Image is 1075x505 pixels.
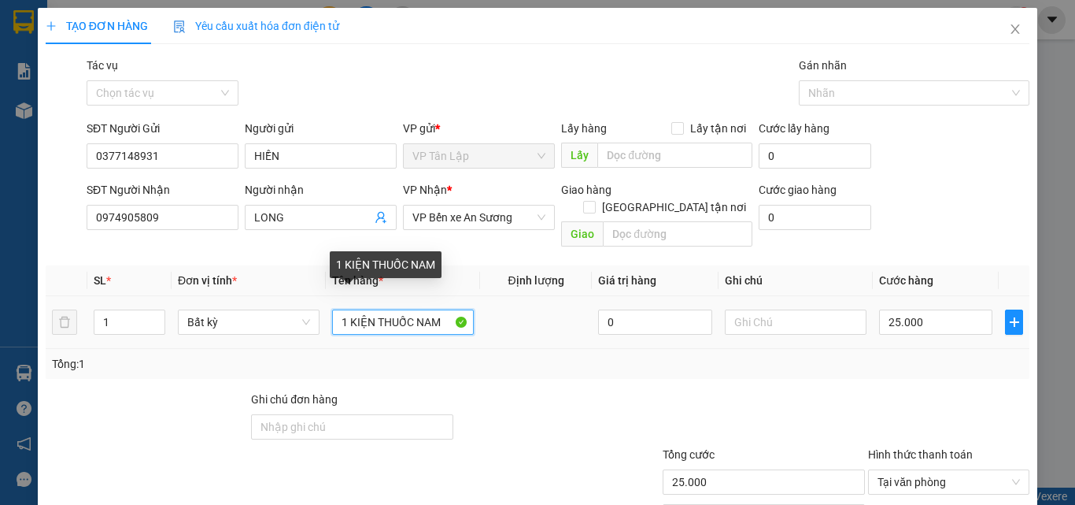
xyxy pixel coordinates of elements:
input: VD: Bàn, Ghế [332,310,474,335]
span: ----------------------------------------- [42,85,193,98]
span: user-add [375,211,387,224]
span: VPTL1309250002 [79,100,164,112]
span: Lấy hàng [561,122,607,135]
strong: ĐỒNG PHƯỚC [124,9,216,22]
img: logo [6,9,76,79]
span: In ngày: [5,114,96,124]
label: Tác vụ [87,59,118,72]
label: Cước lấy hàng [759,122,829,135]
span: [GEOGRAPHIC_DATA] tận nơi [596,199,752,216]
label: Gán nhãn [799,59,847,72]
span: Lấy [561,143,597,168]
div: SĐT Người Nhận [87,181,238,199]
input: Dọc đường [597,143,752,168]
span: Giao hàng [561,184,611,196]
span: Tại văn phòng [877,470,1020,494]
span: 10:12:06 [DATE] [35,114,96,124]
span: Hotline: 19001152 [124,70,193,80]
div: 1 KIỆN THUỐC NAM [330,251,441,278]
span: plus [46,20,57,32]
input: 0 [598,310,711,335]
div: Người nhận [245,181,397,199]
input: Dọc đường [603,221,752,247]
div: Tổng: 1 [52,355,416,373]
span: Đơn vị tính [178,274,237,287]
label: Cước giao hàng [759,184,837,196]
span: Bến xe [GEOGRAPHIC_DATA] [124,25,212,45]
span: Lấy tận nơi [684,120,752,137]
span: VP Bến xe An Sương [412,206,545,229]
span: VP Tân Lập [412,144,545,168]
span: Bất kỳ [187,310,310,334]
span: Giao [561,221,603,247]
span: Tổng cước [663,448,715,461]
span: Cước hàng [879,274,933,287]
label: Ghi chú đơn hàng [251,393,338,406]
span: Giá trị hàng [598,274,656,287]
img: icon [173,20,186,33]
span: [PERSON_NAME]: [5,102,164,111]
span: 01 Võ Văn Truyện, KP.1, Phường 2 [124,47,216,67]
span: plus [1006,316,1022,329]
th: Ghi chú [719,265,873,296]
span: TẠO ĐƠN HÀNG [46,20,148,32]
span: Định lượng [508,274,563,287]
input: Cước giao hàng [759,205,871,230]
button: delete [52,310,77,335]
span: Yêu cầu xuất hóa đơn điện tử [173,20,339,32]
span: VP Nhận [403,184,447,196]
button: Close [993,8,1037,52]
span: close [1009,23,1021,35]
input: Ghi Chú [725,310,866,335]
div: VP gửi [403,120,555,137]
label: Hình thức thanh toán [868,448,973,461]
span: SL [94,274,106,287]
div: SĐT Người Gửi [87,120,238,137]
input: Cước lấy hàng [759,143,871,169]
button: plus [1005,310,1023,335]
input: Ghi chú đơn hàng [251,414,453,440]
div: Người gửi [245,120,397,137]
